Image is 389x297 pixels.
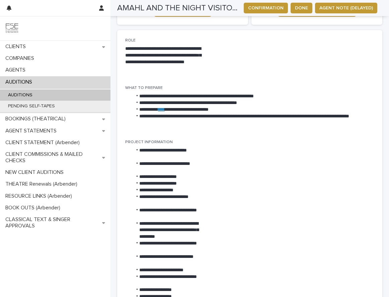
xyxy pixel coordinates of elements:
h2: AMAHL AND THE NIGHT VISITORS [117,3,238,13]
p: BOOK OUTS (Arbender) [3,205,66,211]
p: CLASSICAL TEXT & SINGER APPROVALS [3,216,102,229]
p: CLIENTS [3,43,31,50]
p: AGENT STATEMENTS [3,128,62,134]
p: CLIENT STATEMENT (Arbender) [3,139,85,146]
button: AGENT NOTE (DELAYED) [315,3,377,13]
span: WHAT TO PREPARE [125,86,163,90]
img: 9JgRvJ3ETPGCJDhvPVA5 [5,22,19,35]
button: CONFIRMATION [244,3,288,13]
p: CLIENT COMMISSIONS & MAILED CHECKS [3,151,102,164]
span: CONFIRMATION [248,5,284,11]
p: BOOKINGS (THEATRICAL) [3,116,71,122]
p: COMPANIES [3,55,40,62]
span: DONE [295,5,308,11]
span: ROLE [125,38,136,42]
p: PENDING SELF-TAPES [3,103,60,109]
button: DONE [291,3,312,13]
p: NEW CLIENT AUDITIONS [3,169,69,176]
p: AUDITIONS [3,79,37,85]
p: THEATRE Renewals (Arbender) [3,181,83,187]
span: PROJECT INFORMATION [125,140,173,144]
p: RESOURCE LINKS (Arbender) [3,193,77,199]
span: AGENT NOTE (DELAYED) [319,5,373,11]
p: AGENTS [3,67,31,73]
p: AUDITIONS [3,92,38,98]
